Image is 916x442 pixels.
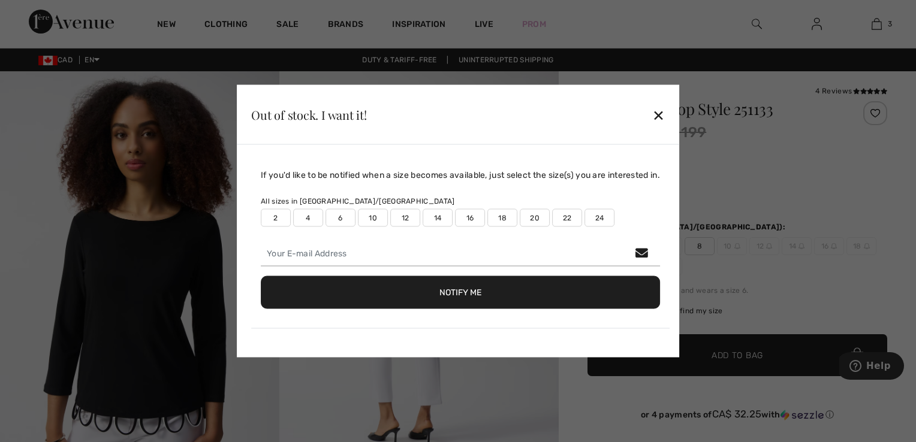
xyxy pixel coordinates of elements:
[261,241,660,267] input: Your E-mail Address
[390,209,420,227] label: 12
[326,209,355,227] label: 6
[552,209,582,227] label: 22
[358,209,388,227] label: 10
[652,102,665,127] div: ✕
[423,209,453,227] label: 14
[487,209,517,227] label: 18
[261,209,291,227] label: 2
[261,169,660,181] div: If you'd like to be notified when a size becomes available, just select the size(s) you are inter...
[261,276,660,309] button: Notify Me
[27,8,52,19] span: Help
[261,196,660,207] div: All sizes in [GEOGRAPHIC_DATA]/[GEOGRAPHIC_DATA]
[584,209,614,227] label: 24
[520,209,550,227] label: 20
[293,209,323,227] label: 4
[251,108,367,120] div: Out of stock. I want it!
[455,209,485,227] label: 16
